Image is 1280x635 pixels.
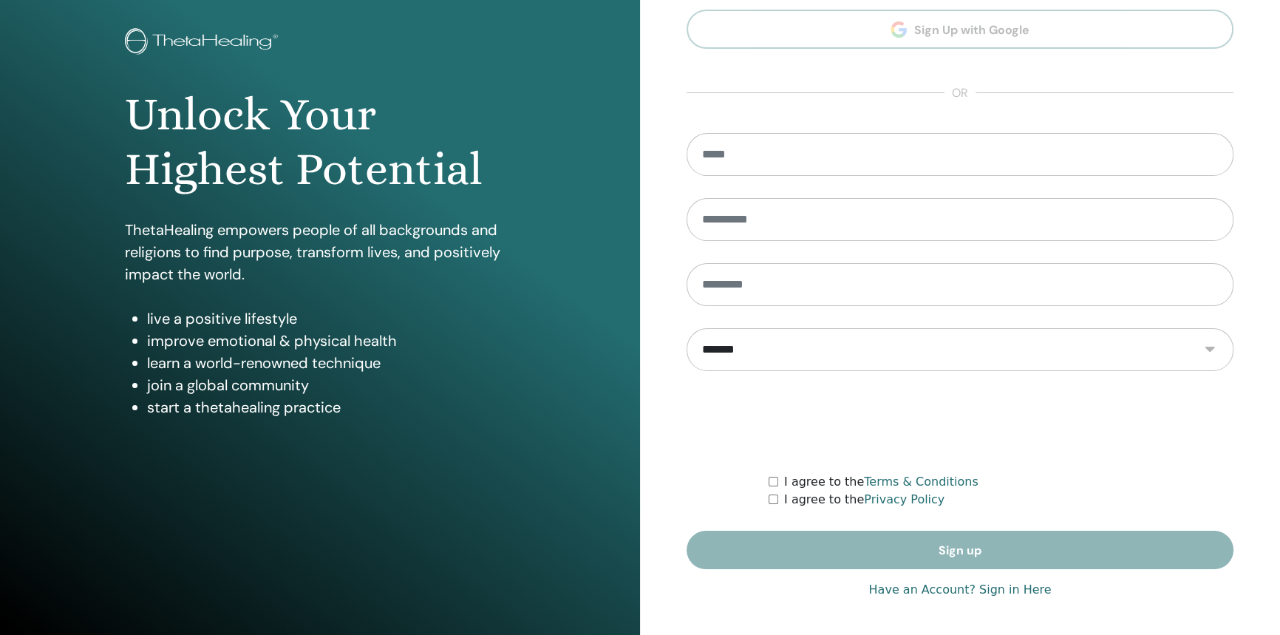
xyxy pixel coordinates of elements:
[864,492,944,506] a: Privacy Policy
[147,352,514,374] li: learn a world-renowned technique
[147,374,514,396] li: join a global community
[848,393,1072,451] iframe: reCAPTCHA
[784,473,978,491] label: I agree to the
[125,87,514,197] h1: Unlock Your Highest Potential
[868,581,1051,599] a: Have an Account? Sign in Here
[147,330,514,352] li: improve emotional & physical health
[864,475,978,489] a: Terms & Conditions
[147,308,514,330] li: live a positive lifestyle
[125,219,514,285] p: ThetaHealing empowers people of all backgrounds and religions to find purpose, transform lives, a...
[784,491,944,509] label: I agree to the
[944,84,976,102] span: or
[147,396,514,418] li: start a thetahealing practice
